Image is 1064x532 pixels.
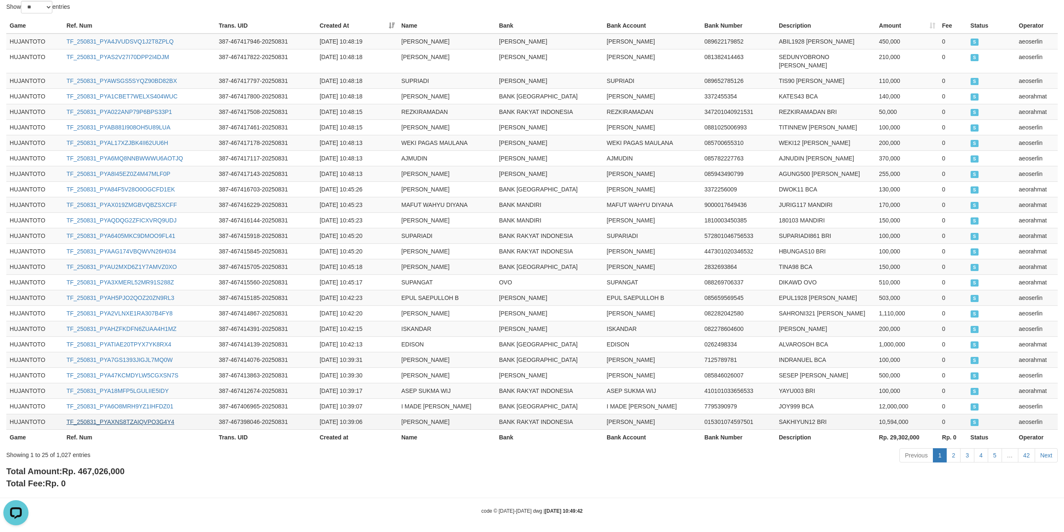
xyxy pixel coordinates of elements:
td: [DATE] 10:45:26 [316,181,398,197]
td: 387-467414391-20250831 [215,321,316,336]
td: 0 [939,119,967,135]
td: [PERSON_NAME] [398,212,496,228]
td: 0 [939,150,967,166]
span: SUCCESS [971,54,979,61]
a: 5 [988,448,1002,462]
td: HUJANTOTO [6,49,63,73]
td: 0 [939,259,967,274]
a: … [1002,448,1018,462]
td: 387-467414076-20250831 [215,352,316,367]
td: 0 [939,212,967,228]
td: 0 [939,197,967,212]
td: 7125789781 [701,352,776,367]
td: 255,000 [875,166,939,181]
span: SUCCESS [971,124,979,132]
td: EDISON [603,336,701,352]
td: 180103 MANDIRI [775,212,875,228]
span: SUCCESS [971,171,979,178]
a: 42 [1018,448,1036,462]
td: SUPARIADI [398,228,496,243]
td: 0 [939,104,967,119]
td: aeoserlin [1015,49,1058,73]
td: aeorahmat [1015,181,1058,197]
td: KATES43 BCA [775,88,875,104]
td: HUJANTOTO [6,212,63,228]
a: TF_250831_PYAQDQG2ZFICXVRQ9UDJ [67,217,177,224]
td: 082278604600 [701,321,776,336]
td: 1,110,000 [875,305,939,321]
td: 9000017649436 [701,197,776,212]
td: REZKIRAMADAN [398,104,496,119]
td: aeorahmat [1015,243,1058,259]
td: WEKI PAGAS MAULANA [398,135,496,150]
td: 085782227763 [701,150,776,166]
td: [PERSON_NAME] [398,259,496,274]
td: HUJANTOTO [6,352,63,367]
td: AJMUDIN [603,150,701,166]
td: MAFUT WAHYU DIYANA [603,197,701,212]
td: [PERSON_NAME] [398,305,496,321]
td: ALVAROSOH BCA [775,336,875,352]
td: aeorahmat [1015,197,1058,212]
td: 088269706337 [701,274,776,290]
td: [PERSON_NAME] [496,34,603,49]
td: [PERSON_NAME] [496,166,603,181]
td: [DATE] 10:45:20 [316,228,398,243]
td: 150,000 [875,212,939,228]
td: 510,000 [875,274,939,290]
a: 3 [960,448,974,462]
span: SUCCESS [971,109,979,116]
td: HUJANTOTO [6,305,63,321]
td: HUJANTOTO [6,166,63,181]
td: 387-467417797-20250831 [215,73,316,88]
td: 089652785126 [701,73,776,88]
td: [PERSON_NAME] [603,305,701,321]
td: 387-467417117-20250831 [215,150,316,166]
td: [DATE] 10:45:18 [316,259,398,274]
td: EDISON [398,336,496,352]
a: TF_250831_PYAXNS8TZAIQVPO3G4Y4 [67,418,174,425]
td: 1,000,000 [875,336,939,352]
span: SUCCESS [971,78,979,85]
a: TF_250831_PYA6405MKC9DMOO9FL41 [67,232,176,239]
a: TF_250831_PYA4JVUDSVQ1J2T8ZPLQ [67,38,174,45]
td: BANK MANDIRI [496,212,603,228]
td: 0 [939,274,967,290]
td: 572801046756533 [701,228,776,243]
a: TF_250831_PYAB881I908OH5U89LUA [67,124,170,131]
td: 0 [939,243,967,259]
td: [PERSON_NAME] [603,166,701,181]
a: TF_250831_PYAS2V27I70DPP2I4DJM [67,54,169,60]
td: HUJANTOTO [6,336,63,352]
td: ISKANDAR [603,321,701,336]
td: [PERSON_NAME] [603,119,701,135]
td: [PERSON_NAME] [603,34,701,49]
td: [PERSON_NAME] [603,49,701,73]
select: Showentries [21,1,52,13]
td: 0262498334 [701,336,776,352]
td: 387-467416144-20250831 [215,212,316,228]
td: HUJANTOTO [6,34,63,49]
td: [DATE] 10:48:18 [316,73,398,88]
td: 100,000 [875,228,939,243]
span: SUCCESS [971,39,979,46]
td: aeoserlin [1015,321,1058,336]
td: HUJANTOTO [6,243,63,259]
td: HBUNGAS10 BRI [775,243,875,259]
button: Open LiveChat chat widget [3,3,28,28]
td: HUJANTOTO [6,181,63,197]
a: TF_250831_PYA6MQ8NNBWWWU6AOTJQ [67,155,183,162]
td: 100,000 [875,352,939,367]
td: SUPRIADI [603,73,701,88]
td: [DATE] 10:48:15 [316,104,398,119]
td: [PERSON_NAME] [398,88,496,104]
td: SUPANGAT [603,274,701,290]
td: aeoserlin [1015,150,1058,166]
td: 0 [939,34,967,49]
span: SUCCESS [971,217,979,225]
td: BANK [GEOGRAPHIC_DATA] [496,352,603,367]
td: INDRANUEL BCA [775,352,875,367]
td: AJNUDIN [PERSON_NAME] [775,150,875,166]
td: BANK RAKYAT INDONESIA [496,228,603,243]
td: 387-467415918-20250831 [215,228,316,243]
